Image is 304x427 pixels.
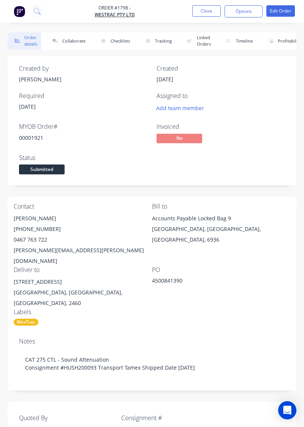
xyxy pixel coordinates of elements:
div: [PERSON_NAME][PHONE_NUMBER]0467 763 722[PERSON_NAME][EMAIL_ADDRESS][PERSON_NAME][DOMAIN_NAME] [14,213,152,266]
div: [PERSON_NAME] [19,75,147,83]
div: MYOB Order # [19,123,147,130]
div: Created by [19,65,147,72]
button: Add team member [152,103,208,113]
img: Factory [14,6,25,17]
button: Close [192,5,221,17]
button: Timeline [219,32,256,50]
label: Consignment # [121,413,216,422]
div: [PERSON_NAME][EMAIL_ADDRESS][PERSON_NAME][DOMAIN_NAME] [14,245,152,266]
span: No [157,134,202,143]
div: [PERSON_NAME] [14,213,152,224]
div: [GEOGRAPHIC_DATA], [GEOGRAPHIC_DATA], [GEOGRAPHIC_DATA], 2460 [14,287,152,308]
button: Tracking [138,32,176,50]
div: [PHONE_NUMBER] [14,224,152,234]
div: Open Intercom Messenger [278,401,296,419]
div: [GEOGRAPHIC_DATA], [GEOGRAPHIC_DATA], [GEOGRAPHIC_DATA], 6936 [152,224,290,245]
div: Invoiced [157,123,285,130]
div: Notes [19,338,285,345]
a: WesTrac Pty Ltd [95,11,135,18]
div: CAT 275 CTL - Sound Attenuation Consignment #HUSH200093 Transport Tamex Shipped Date [DATE] [19,348,285,379]
div: 0467 763 722 [14,234,152,245]
div: Accounts Payable Locked Bag 9[GEOGRAPHIC_DATA], [GEOGRAPHIC_DATA], [GEOGRAPHIC_DATA], 6936 [152,213,290,245]
div: 00001921 [19,134,147,142]
label: Quoted By [19,413,114,422]
div: Accounts Payable Locked Bag 9 [152,213,290,224]
div: Required [19,92,147,100]
span: Order #1798 - [95,5,135,11]
div: Contact [14,203,152,210]
div: Deliver to [14,266,152,274]
span: [DATE] [157,76,173,83]
button: Collaborate [46,32,89,50]
div: [STREET_ADDRESS] [14,277,152,287]
button: Linked Orders [180,32,215,50]
button: Checklists [94,32,134,50]
button: Order details [8,32,41,50]
span: Submitted [19,164,65,174]
div: Bill to [152,203,290,210]
div: Status [19,154,147,161]
button: Add team member [157,103,208,113]
button: Options [225,5,263,17]
div: Labels [14,308,152,316]
div: PO [152,266,290,274]
div: [STREET_ADDRESS][GEOGRAPHIC_DATA], [GEOGRAPHIC_DATA], [GEOGRAPHIC_DATA], 2460 [14,277,152,308]
button: Submitted [19,164,65,176]
div: WesTrac [14,319,38,326]
span: [DATE] [19,103,36,110]
button: Edit Order [266,5,295,17]
div: 4500841390 [152,277,247,287]
div: Created [157,65,285,72]
div: Assigned to [157,92,285,100]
